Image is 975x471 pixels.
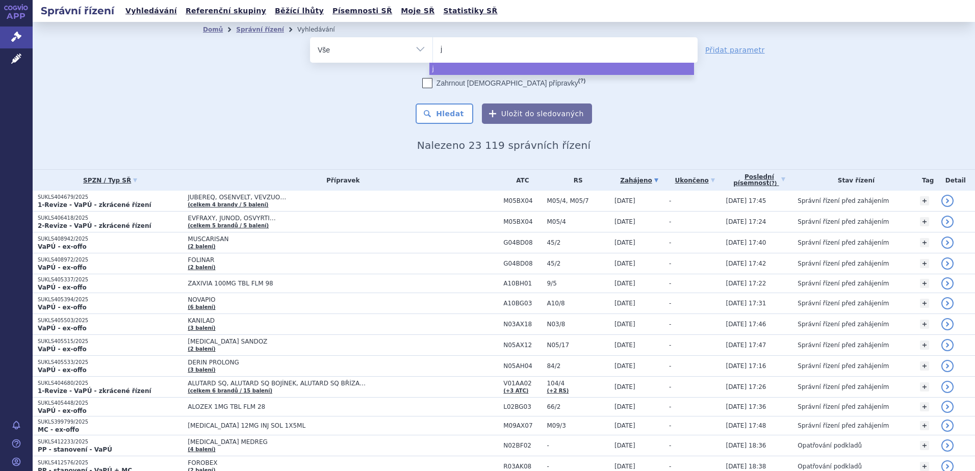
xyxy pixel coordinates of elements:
[38,387,151,395] strong: 1-Revize - VaPÚ - zkrácené řízení
[669,239,671,246] span: -
[798,362,889,370] span: Správní řízení před zahájením
[798,321,889,328] span: Správní řízení před zahájením
[188,280,443,287] span: ZAXIVIA 100MG TBL FLM 98
[188,325,215,331] a: (3 balení)
[920,238,929,247] a: +
[38,173,183,188] a: SPZN / Typ SŘ
[669,342,671,349] span: -
[614,463,635,470] span: [DATE]
[920,361,929,371] a: +
[429,63,694,75] li: j
[578,77,585,84] abbr: (?)
[38,296,183,303] p: SUKLS405394/2025
[669,321,671,328] span: -
[38,222,151,229] strong: 2-Revize - VaPÚ - zkrácené řízení
[669,280,671,287] span: -
[547,403,609,410] span: 66/2
[726,170,793,191] a: Poslednípísemnost(?)
[38,338,183,345] p: SUKLS405515/2025
[614,197,635,204] span: [DATE]
[920,421,929,430] a: +
[792,170,914,191] th: Stav řízení
[726,442,766,449] span: [DATE] 18:36
[669,463,671,470] span: -
[614,239,635,246] span: [DATE]
[38,407,87,414] strong: VaPÚ - ex-offo
[503,422,542,429] span: M09AX07
[920,402,929,411] a: +
[38,446,112,453] strong: PP - stanovení - VaPÚ
[726,422,766,429] span: [DATE] 17:48
[669,362,671,370] span: -
[547,280,609,287] span: 9/5
[38,400,183,407] p: SUKLS405448/2025
[38,264,87,271] strong: VaPÚ - ex-offo
[669,260,671,267] span: -
[188,338,443,345] span: [MEDICAL_DATA] SANDOZ
[188,202,268,207] a: (celkem 4 brandy / 5 balení)
[547,362,609,370] span: 84/2
[941,339,954,351] a: detail
[920,217,929,226] a: +
[669,218,671,225] span: -
[726,403,766,410] span: [DATE] 17:36
[798,218,889,225] span: Správní řízení před zahájením
[669,442,671,449] span: -
[669,197,671,204] span: -
[547,197,609,204] span: M05/4, M05/7
[941,381,954,393] a: detail
[941,439,954,452] a: detail
[547,218,609,225] span: M05/4
[38,426,79,433] strong: MC - ex-offo
[188,367,215,373] a: (3 balení)
[547,260,609,267] span: 45/2
[669,173,721,188] a: Ukončeno
[941,195,954,207] a: detail
[941,401,954,413] a: detail
[941,257,954,270] a: detail
[38,304,87,311] strong: VaPÚ - ex-offo
[920,341,929,350] a: +
[798,300,889,307] span: Správní řízení před zahájením
[417,139,591,151] span: Nalezeno 23 119 správních řízení
[498,170,542,191] th: ATC
[188,346,215,352] a: (2 balení)
[33,4,122,18] h2: Správní řízení
[188,422,443,429] span: [MEDICAL_DATA] 12MG INJ SOL 1X5ML
[920,320,929,329] a: +
[726,218,766,225] span: [DATE] 17:24
[798,280,889,287] span: Správní řízení před zahájením
[503,463,542,470] span: R03AK08
[38,215,183,222] p: SUKLS406418/2025
[38,438,183,446] p: SUKLS412233/2025
[915,170,936,191] th: Tag
[941,277,954,290] a: detail
[669,383,671,390] span: -
[482,103,592,124] button: Uložit do sledovaných
[614,280,635,287] span: [DATE]
[920,462,929,471] a: +
[726,362,766,370] span: [DATE] 17:16
[920,441,929,450] a: +
[614,442,635,449] span: [DATE]
[38,243,87,250] strong: VaPÚ - ex-offo
[669,403,671,410] span: -
[547,422,609,429] span: M09/3
[38,256,183,264] p: SUKLS408972/2025
[726,342,766,349] span: [DATE] 17:47
[941,297,954,309] a: detail
[503,342,542,349] span: N05AX12
[329,4,395,18] a: Písemnosti SŘ
[936,170,975,191] th: Detail
[798,463,862,470] span: Opatřování podkladů
[798,260,889,267] span: Správní řízení před zahájením
[547,239,609,246] span: 45/2
[188,403,443,410] span: ALOZEX 1MG TBL FLM 28
[920,279,929,288] a: +
[669,300,671,307] span: -
[726,260,766,267] span: [DATE] 17:42
[547,388,569,394] a: (+2 RS)
[726,300,766,307] span: [DATE] 17:31
[798,403,889,410] span: Správní řízení před zahájením
[38,235,183,243] p: SUKLS408942/2025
